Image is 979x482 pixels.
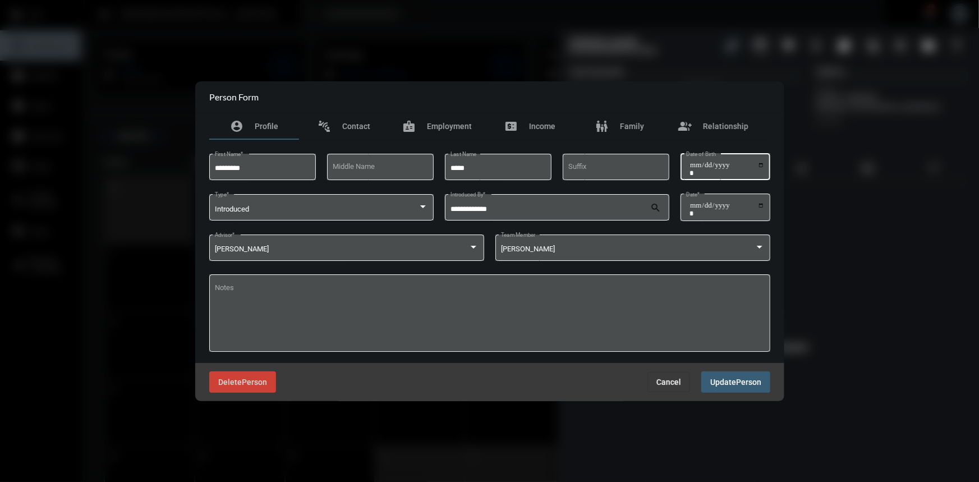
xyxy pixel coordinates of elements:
span: Income [529,122,555,131]
span: Family [620,122,644,131]
span: Cancel [656,378,681,387]
span: Profile [255,122,278,131]
button: Cancel [647,372,690,392]
span: Update [710,378,736,387]
mat-icon: group_add [678,120,692,133]
span: Introduced [214,204,249,213]
span: Employment [427,122,472,131]
span: Relationship [703,122,748,131]
span: Person [736,378,761,387]
span: Delete [218,378,242,387]
span: Person [242,378,267,387]
button: DeletePerson [209,371,276,392]
h2: Person Form [209,91,259,102]
span: [PERSON_NAME] [214,245,268,253]
mat-icon: account_circle [230,120,243,133]
span: Contact [342,122,370,131]
mat-icon: badge [402,120,416,133]
mat-icon: connect_without_contact [318,120,331,133]
mat-icon: family_restroom [595,120,609,133]
button: UpdatePerson [701,371,770,392]
span: [PERSON_NAME] [500,245,554,253]
mat-icon: search [650,201,664,215]
mat-icon: price_change [504,120,518,133]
